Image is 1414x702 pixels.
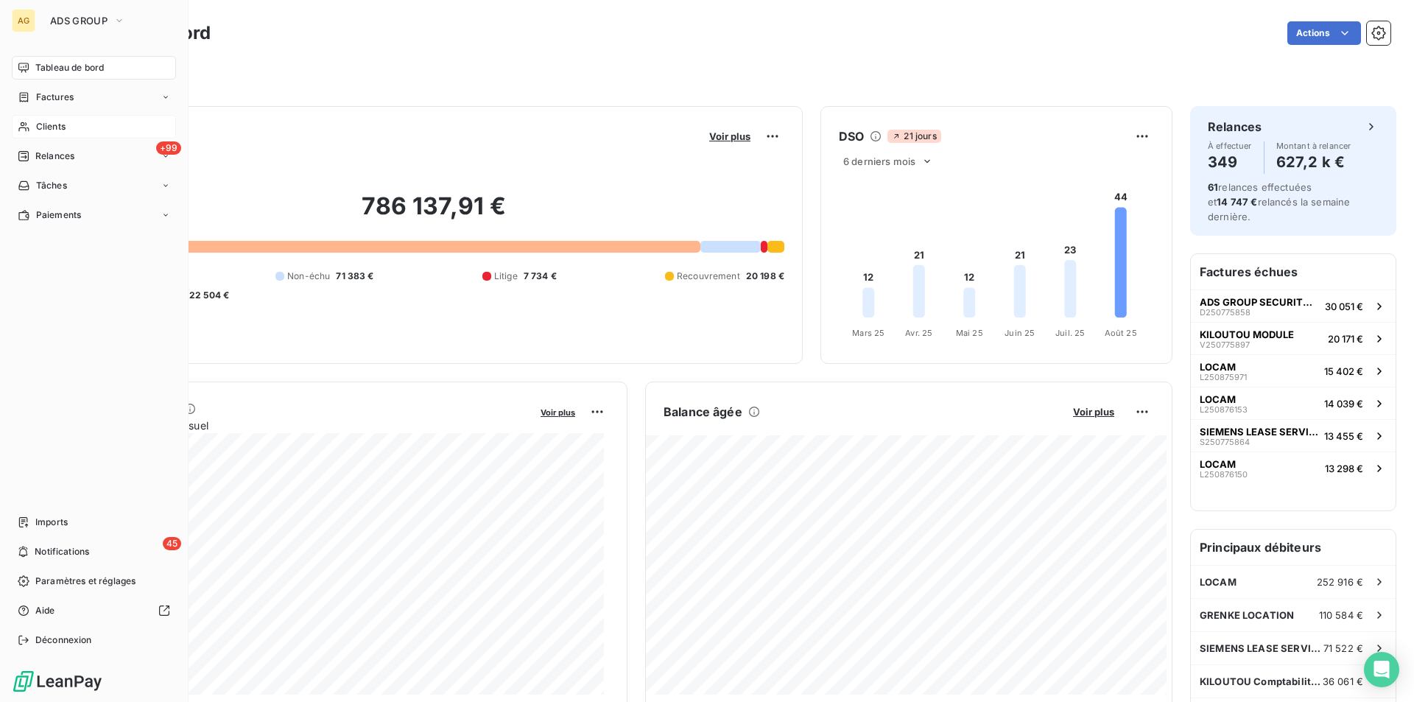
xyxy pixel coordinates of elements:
span: Chiffre d'affaires mensuel [83,418,530,433]
span: Aide [35,604,55,617]
tspan: Mai 25 [956,328,983,338]
h6: Principaux débiteurs [1191,530,1396,565]
a: Clients [12,115,176,138]
span: 13 455 € [1324,430,1363,442]
span: V250775897 [1200,340,1250,349]
span: Notifications [35,545,89,558]
h6: Relances [1208,118,1262,136]
button: SIEMENS LEASE SERVICESS25077586413 455 € [1191,419,1396,452]
button: Voir plus [705,130,755,143]
span: relances effectuées et relancés la semaine dernière. [1208,181,1350,222]
span: 13 298 € [1325,463,1363,474]
div: AG [12,9,35,32]
button: ADS GROUP SECURITY G.C.D25077585830 051 € [1191,289,1396,322]
span: L250876150 [1200,470,1248,479]
span: SIEMENS LEASE SERVICES [1200,642,1323,654]
span: 71 383 € [336,270,373,283]
span: Factures [36,91,74,104]
span: S250775864 [1200,438,1250,446]
span: 14 747 € [1217,196,1257,208]
span: Clients [36,120,66,133]
div: Open Intercom Messenger [1364,652,1399,687]
span: +99 [156,141,181,155]
span: GRENKE LOCATION [1200,609,1294,621]
h2: 786 137,91 € [83,192,784,236]
span: 252 916 € [1317,576,1363,588]
span: L250875971 [1200,373,1247,382]
span: 7 734 € [524,270,557,283]
img: Logo LeanPay [12,670,103,693]
span: Voir plus [541,407,575,418]
span: Voir plus [1073,406,1114,418]
span: Tâches [36,179,67,192]
span: 20 198 € [746,270,784,283]
button: LOCAML25087615314 039 € [1191,387,1396,419]
span: 110 584 € [1319,609,1363,621]
span: 36 061 € [1323,675,1363,687]
span: LOCAM [1200,393,1236,405]
span: 61 [1208,181,1218,193]
button: Voir plus [536,405,580,418]
h6: Factures échues [1191,254,1396,289]
tspan: Août 25 [1105,328,1137,338]
span: 45 [163,537,181,550]
span: 6 derniers mois [843,155,915,167]
button: KILOUTOU MODULEV25077589720 171 € [1191,322,1396,354]
tspan: Juil. 25 [1055,328,1085,338]
h6: DSO [839,127,864,145]
a: Paramètres et réglages [12,569,176,593]
span: -22 504 € [185,289,229,302]
a: Tableau de bord [12,56,176,80]
span: Montant à relancer [1276,141,1351,150]
h4: 627,2 k € [1276,150,1351,174]
span: Voir plus [709,130,750,142]
span: 71 522 € [1323,642,1363,654]
span: Non-échu [287,270,330,283]
span: LOCAM [1200,361,1236,373]
tspan: Avr. 25 [905,328,932,338]
span: 20 171 € [1328,333,1363,345]
span: ADS GROUP SECURITY G.C. [1200,296,1319,308]
button: Voir plus [1069,405,1119,418]
span: SIEMENS LEASE SERVICES [1200,426,1318,438]
button: Actions [1287,21,1361,45]
span: Déconnexion [35,633,92,647]
span: D250775858 [1200,308,1251,317]
button: LOCAML25087615013 298 € [1191,452,1396,484]
span: Paiements [36,208,81,222]
span: KILOUTOU Comptabilité fournisseur [1200,675,1323,687]
span: 15 402 € [1324,365,1363,377]
tspan: Juin 25 [1005,328,1035,338]
a: Tâches [12,174,176,197]
span: À effectuer [1208,141,1252,150]
a: Paiements [12,203,176,227]
span: Paramètres et réglages [35,575,136,588]
tspan: Mars 25 [852,328,884,338]
span: Imports [35,516,68,529]
span: ADS GROUP [50,15,108,27]
span: KILOUTOU MODULE [1200,329,1294,340]
span: 30 051 € [1325,301,1363,312]
span: 21 jours [887,130,940,143]
span: LOCAM [1200,458,1236,470]
span: L250876153 [1200,405,1248,414]
h6: Balance âgée [664,403,742,421]
a: Aide [12,599,176,622]
span: Relances [35,150,74,163]
span: LOCAM [1200,576,1237,588]
span: 14 039 € [1324,398,1363,410]
a: Imports [12,510,176,534]
a: Factures [12,85,176,109]
span: Recouvrement [677,270,740,283]
a: +99Relances [12,144,176,168]
button: LOCAML25087597115 402 € [1191,354,1396,387]
span: Litige [494,270,518,283]
span: Tableau de bord [35,61,104,74]
h4: 349 [1208,150,1252,174]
